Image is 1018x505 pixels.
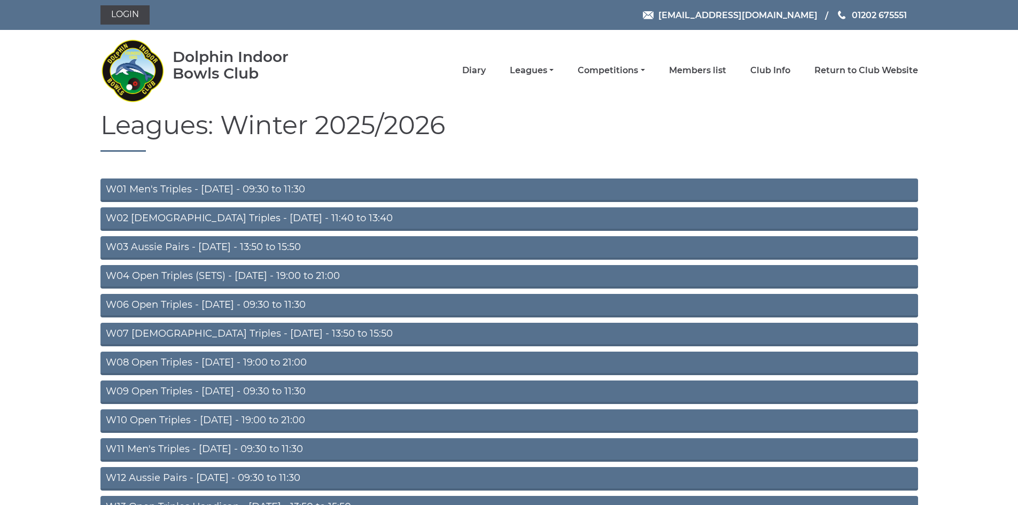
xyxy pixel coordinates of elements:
[462,65,486,76] a: Diary
[852,10,907,20] span: 01202 675551
[643,11,654,19] img: Email
[100,265,918,289] a: W04 Open Triples (SETS) - [DATE] - 19:00 to 21:00
[100,111,918,152] h1: Leagues: Winter 2025/2026
[100,409,918,433] a: W10 Open Triples - [DATE] - 19:00 to 21:00
[100,207,918,231] a: W02 [DEMOGRAPHIC_DATA] Triples - [DATE] - 11:40 to 13:40
[836,9,907,22] a: Phone us 01202 675551
[578,65,644,76] a: Competitions
[838,11,845,19] img: Phone us
[669,65,726,76] a: Members list
[100,438,918,462] a: W11 Men's Triples - [DATE] - 09:30 to 11:30
[100,33,165,108] img: Dolphin Indoor Bowls Club
[100,178,918,202] a: W01 Men's Triples - [DATE] - 09:30 to 11:30
[100,467,918,491] a: W12 Aussie Pairs - [DATE] - 09:30 to 11:30
[643,9,818,22] a: Email [EMAIL_ADDRESS][DOMAIN_NAME]
[814,65,918,76] a: Return to Club Website
[658,10,818,20] span: [EMAIL_ADDRESS][DOMAIN_NAME]
[100,236,918,260] a: W03 Aussie Pairs - [DATE] - 13:50 to 15:50
[100,352,918,375] a: W08 Open Triples - [DATE] - 19:00 to 21:00
[750,65,790,76] a: Club Info
[100,323,918,346] a: W07 [DEMOGRAPHIC_DATA] Triples - [DATE] - 13:50 to 15:50
[173,49,323,82] div: Dolphin Indoor Bowls Club
[100,380,918,404] a: W09 Open Triples - [DATE] - 09:30 to 11:30
[100,294,918,317] a: W06 Open Triples - [DATE] - 09:30 to 11:30
[510,65,554,76] a: Leagues
[100,5,150,25] a: Login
